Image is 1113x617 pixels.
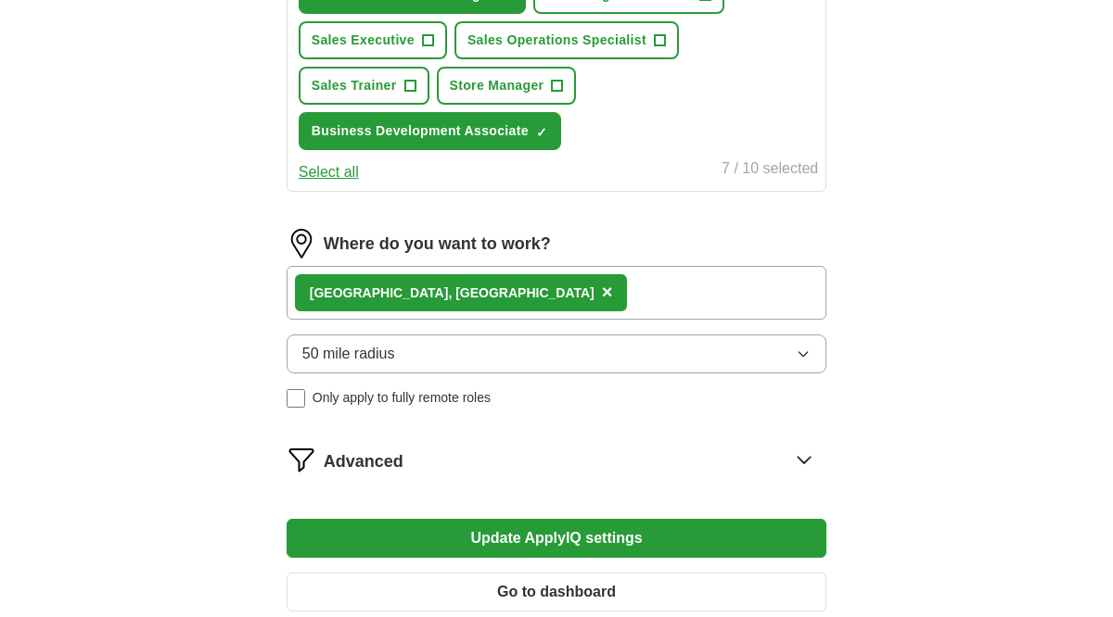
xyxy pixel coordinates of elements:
[287,229,316,258] img: location.png
[287,573,826,611] button: Go to dashboard
[310,283,595,303] div: [GEOGRAPHIC_DATA], [GEOGRAPHIC_DATA]
[287,445,316,474] img: filter
[299,112,561,150] button: Business Development Associate✓
[602,282,613,302] span: ×
[299,161,359,183] button: Select all
[437,67,577,105] button: Store Manager
[299,21,447,59] button: Sales Executive
[324,232,551,257] label: Where do you want to work?
[312,76,397,95] span: Sales Trainer
[722,157,818,183] div: 7 / 10 selected
[287,334,826,373] button: 50 mile radius
[287,389,305,408] input: Only apply to fully remote roles
[313,388,491,408] span: Only apply to fully remote roles
[299,67,429,105] button: Sales Trainer
[312,31,415,50] span: Sales Executive
[536,125,547,140] span: ✓
[450,76,544,95] span: Store Manager
[602,279,613,307] button: ×
[454,21,679,59] button: Sales Operations Specialist
[302,343,395,365] span: 50 mile radius
[287,519,826,558] button: Update ApplyIQ settings
[312,121,529,141] span: Business Development Associate
[467,31,646,50] span: Sales Operations Specialist
[324,449,403,474] span: Advanced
